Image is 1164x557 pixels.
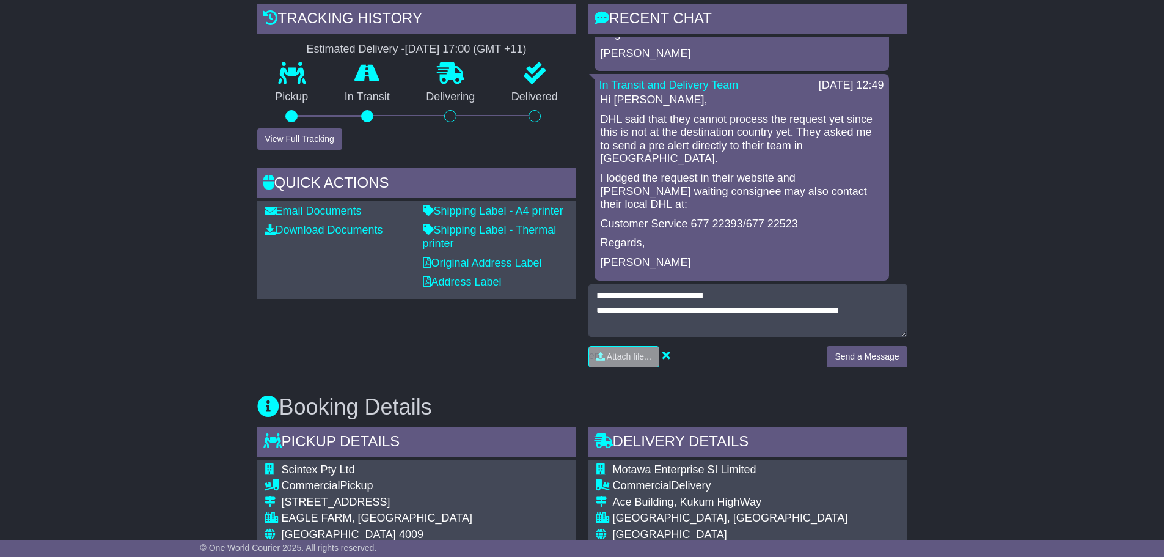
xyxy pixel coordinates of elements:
a: In Transit and Delivery Team [599,79,739,91]
a: Address Label [423,276,502,288]
span: Commercial [282,479,340,492]
div: Quick Actions [257,168,576,201]
div: Pickup Details [257,427,576,460]
p: Delivered [493,90,576,104]
span: [GEOGRAPHIC_DATA] [613,528,727,540]
div: Delivery [613,479,848,493]
div: [DATE] 12:49 [819,79,884,92]
span: Motawa Enterprise SI Limited [613,463,756,476]
p: Delivering [408,90,494,104]
p: Regards, [601,237,883,250]
div: EAGLE FARM, [GEOGRAPHIC_DATA] [282,512,472,525]
h3: Booking Details [257,395,907,419]
div: Tracking history [257,4,576,37]
button: View Full Tracking [257,128,342,150]
a: Shipping Label - A4 printer [423,205,563,217]
div: Estimated Delivery - [257,43,576,56]
p: DHL said that they cannot process the request yet since this is not at the destination country ye... [601,113,883,166]
a: Shipping Label - Thermal printer [423,224,557,249]
span: [GEOGRAPHIC_DATA] [282,528,396,540]
p: [PERSON_NAME] [601,47,883,61]
div: RECENT CHAT [588,4,907,37]
button: Send a Message [827,346,907,367]
div: Ace Building, Kukum HighWay [613,496,848,509]
a: Original Address Label [423,257,542,269]
div: Delivery Details [588,427,907,460]
div: Pickup [282,479,472,493]
span: © One World Courier 2025. All rights reserved. [200,543,377,553]
a: Download Documents [265,224,383,236]
span: Scintex Pty Ltd [282,463,355,476]
div: [DATE] 17:00 (GMT +11) [405,43,527,56]
div: [GEOGRAPHIC_DATA], [GEOGRAPHIC_DATA] [613,512,848,525]
a: Email Documents [265,205,362,217]
span: 4009 [399,528,423,540]
span: Commercial [613,479,672,492]
p: In Transit [326,90,408,104]
p: Pickup [257,90,327,104]
div: [STREET_ADDRESS] [282,496,472,509]
p: I lodged the request in their website and [PERSON_NAME] waiting consignee may also contact their ... [601,172,883,212]
p: Customer Service 677 22393/677 22523 [601,218,883,231]
p: [PERSON_NAME] [601,256,883,270]
p: Hi [PERSON_NAME], [601,94,883,107]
